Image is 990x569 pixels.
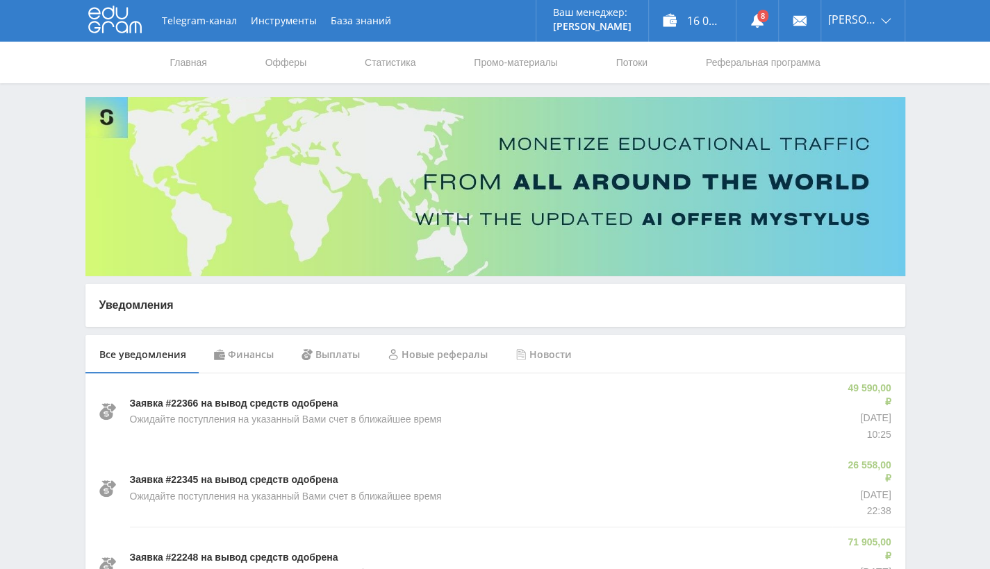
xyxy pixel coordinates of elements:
[130,473,338,487] p: Заявка #22345 на вывод средств одобрена
[846,382,891,409] p: 49 590,00 ₽
[828,14,877,25] span: [PERSON_NAME]
[553,7,632,18] p: Ваш менеджер:
[846,504,891,518] p: 22:38
[130,490,442,504] p: Ожидайте поступления на указанный Вами счет в ближайшее время
[264,42,308,83] a: Офферы
[846,411,891,425] p: [DATE]
[846,459,891,486] p: 26 558,00 ₽
[472,42,559,83] a: Промо-материалы
[288,335,374,374] div: Выплаты
[502,335,586,374] div: Новости
[846,428,891,442] p: 10:25
[374,335,502,374] div: Новые рефералы
[130,397,338,411] p: Заявка #22366 на вывод средств одобрена
[85,335,200,374] div: Все уведомления
[704,42,822,83] a: Реферальная программа
[553,21,632,32] p: [PERSON_NAME]
[200,335,288,374] div: Финансы
[85,97,905,276] img: Banner
[363,42,418,83] a: Статистика
[99,298,891,313] p: Уведомления
[614,42,649,83] a: Потоки
[169,42,208,83] a: Главная
[130,413,442,427] p: Ожидайте поступления на указанный Вами счет в ближайшее время
[846,489,891,502] p: [DATE]
[846,536,891,563] p: 71 905,00 ₽
[130,551,338,565] p: Заявка #22248 на вывод средств одобрена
